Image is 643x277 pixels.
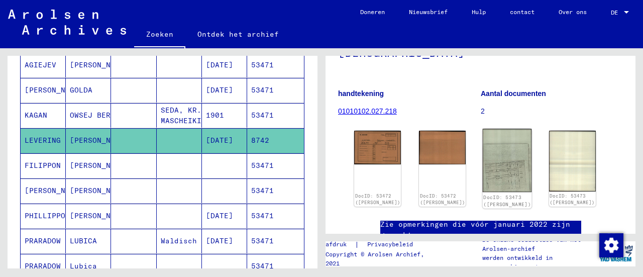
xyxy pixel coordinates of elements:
[597,241,635,266] img: yv_logo.png
[70,261,97,270] font: Lubica
[420,193,465,206] a: DocID: 53472 ([PERSON_NAME])
[360,8,385,16] font: Doneren
[70,161,129,170] font: [PERSON_NAME]
[359,239,425,250] a: Privacybeleid
[338,107,397,115] a: 01010102.027.218
[409,8,448,16] font: Nieuwsbrief
[25,186,83,195] font: [PERSON_NAME]
[367,240,413,248] font: Privacybeleid
[25,236,61,245] font: PRARADOW
[549,131,596,192] img: 002.jpg
[251,161,274,170] font: 53471
[326,239,355,250] a: afdruk
[611,9,618,16] font: DE
[161,236,197,245] font: Waldisch
[70,186,129,195] font: [PERSON_NAME]
[251,261,274,270] font: 53471
[206,211,233,220] font: [DATE]
[70,136,129,145] font: [PERSON_NAME]
[134,22,185,48] a: Zoeken
[25,211,70,220] font: PHILLIPPON
[251,236,274,245] font: 53471
[25,85,83,95] font: [PERSON_NAME]
[8,10,126,35] img: Arolsen_neg.svg
[380,219,581,240] a: Zie opmerkingen die vóór januari 2022 zijn gemaakt
[206,136,233,145] font: [DATE]
[355,240,359,249] font: |
[251,111,274,120] font: 53471
[185,22,291,46] a: Ontdek het archief
[559,8,587,16] font: Over ons
[251,211,274,220] font: 53471
[599,233,623,257] img: Wijzigingstoestemming
[484,194,531,207] a: DocID: 53473 ([PERSON_NAME])
[419,131,466,164] img: 002.jpg
[251,136,269,145] font: 8742
[483,129,532,192] img: 001.jpg
[354,131,401,164] img: 001.jpg
[206,85,233,95] font: [DATE]
[206,111,224,120] font: 1901
[550,193,595,206] a: DocID: 53473 ([PERSON_NAME])
[25,60,56,69] font: AGIEJEV
[206,60,233,69] font: [DATE]
[25,161,61,170] font: FILIPPON
[70,211,129,220] font: [PERSON_NAME]
[70,236,97,245] font: LUBICA
[161,106,210,125] font: SEDA, KR. MASCHEIKIAI
[510,8,534,16] font: contact
[70,111,111,120] font: OWSEJ BER
[326,240,347,248] font: afdruk
[251,60,274,69] font: 53471
[380,220,570,239] font: Zie opmerkingen die vóór januari 2022 zijn gemaakt
[472,8,486,16] font: Hulp
[206,236,233,245] font: [DATE]
[338,89,384,98] font: handtekening
[25,261,61,270] font: PRARADOW
[25,136,61,145] font: LEVERING
[70,85,92,95] font: GOLDA
[251,186,274,195] font: 53471
[481,89,546,98] font: Aantal documenten
[481,107,485,115] font: 2
[70,60,129,69] font: [PERSON_NAME]
[197,30,279,39] font: Ontdek het archief
[251,85,274,95] font: 53471
[355,193,400,206] a: DocID: 53472 ([PERSON_NAME])
[146,30,173,39] font: Zoeken
[326,250,424,267] font: Copyright © Arolsen Archief, 2021
[25,111,47,120] font: KAGAN
[482,254,553,270] font: werden ontwikkeld in samenwerking met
